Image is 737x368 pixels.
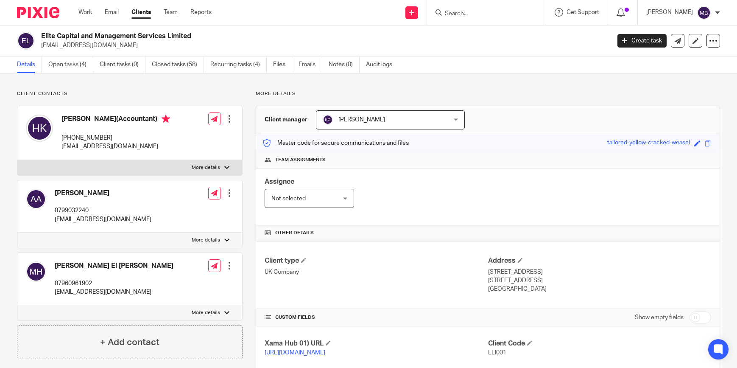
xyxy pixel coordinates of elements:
p: [STREET_ADDRESS] [488,268,711,276]
h4: Client Code [488,339,711,348]
img: svg%3E [697,6,711,20]
span: Get Support [567,9,599,15]
p: [EMAIL_ADDRESS][DOMAIN_NAME] [55,215,151,224]
p: More details [192,164,220,171]
i: Primary [162,115,170,123]
p: More details [192,309,220,316]
p: [PHONE_NUMBER] [61,134,170,142]
h4: [PERSON_NAME](Accountant) [61,115,170,125]
p: More details [192,237,220,244]
h4: CUSTOM FIELDS [265,314,488,321]
h4: Xama Hub 01) URL [265,339,488,348]
div: tailored-yellow-cracked-weasel [607,138,690,148]
p: [PERSON_NAME] [646,8,693,17]
input: Search [444,10,520,18]
p: 07960961902 [55,279,173,288]
a: Email [105,8,119,17]
p: [EMAIL_ADDRESS][DOMAIN_NAME] [41,41,605,50]
a: Client tasks (0) [100,56,145,73]
p: Master code for secure communications and files [262,139,409,147]
a: Team [164,8,178,17]
img: svg%3E [323,115,333,125]
p: UK Company [265,268,488,276]
h4: [PERSON_NAME] [55,189,151,198]
a: Work [78,8,92,17]
h4: [PERSON_NAME] El [PERSON_NAME] [55,261,173,270]
p: [EMAIL_ADDRESS][DOMAIN_NAME] [55,288,173,296]
a: Clients [131,8,151,17]
p: [GEOGRAPHIC_DATA] [488,285,711,293]
p: [EMAIL_ADDRESS][DOMAIN_NAME] [61,142,170,151]
p: [STREET_ADDRESS] [488,276,711,285]
label: Show empty fields [635,313,684,322]
a: Notes (0) [329,56,360,73]
h2: Elite Capital and Management Services Limited [41,32,492,41]
span: [PERSON_NAME] [338,117,385,123]
a: Files [273,56,292,73]
img: svg%3E [26,189,46,209]
a: Emails [299,56,322,73]
img: Pixie [17,7,59,18]
a: Details [17,56,42,73]
a: Reports [190,8,212,17]
p: Client contacts [17,90,243,97]
h4: Client type [265,256,488,265]
h4: Address [488,256,711,265]
p: 0799032240 [55,206,151,215]
span: Team assignments [275,157,326,163]
a: Recurring tasks (4) [210,56,267,73]
span: Other details [275,230,314,236]
img: svg%3E [26,115,53,142]
img: svg%3E [17,32,35,50]
a: Audit logs [366,56,399,73]
p: More details [256,90,720,97]
span: Assignee [265,178,294,185]
a: Create task [617,34,667,48]
h3: Client manager [265,115,307,124]
span: Not selected [271,196,306,202]
a: [URL][DOMAIN_NAME] [265,350,325,356]
img: svg%3E [26,261,46,282]
a: Closed tasks (58) [152,56,204,73]
a: Open tasks (4) [48,56,93,73]
h4: + Add contact [100,336,159,349]
span: ELI001 [488,350,506,356]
